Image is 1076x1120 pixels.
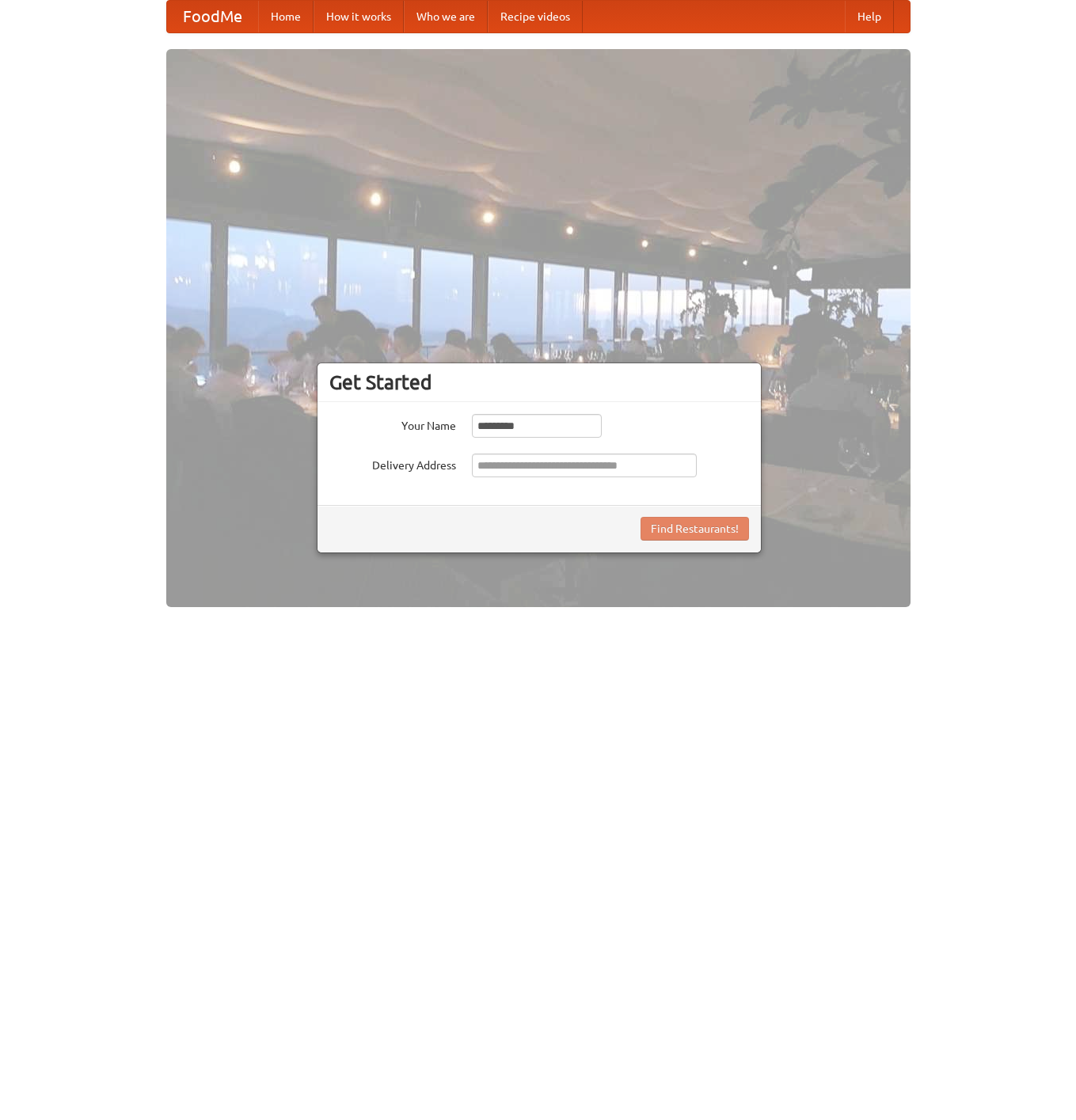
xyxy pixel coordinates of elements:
[329,414,456,434] label: Your Name
[488,1,583,32] a: Recipe videos
[404,1,488,32] a: Who we are
[258,1,314,32] a: Home
[329,370,749,394] h3: Get Started
[845,1,894,32] a: Help
[329,454,456,473] label: Delivery Address
[167,1,258,32] a: FoodMe
[314,1,404,32] a: How it works
[641,517,749,541] button: Find Restaurants!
